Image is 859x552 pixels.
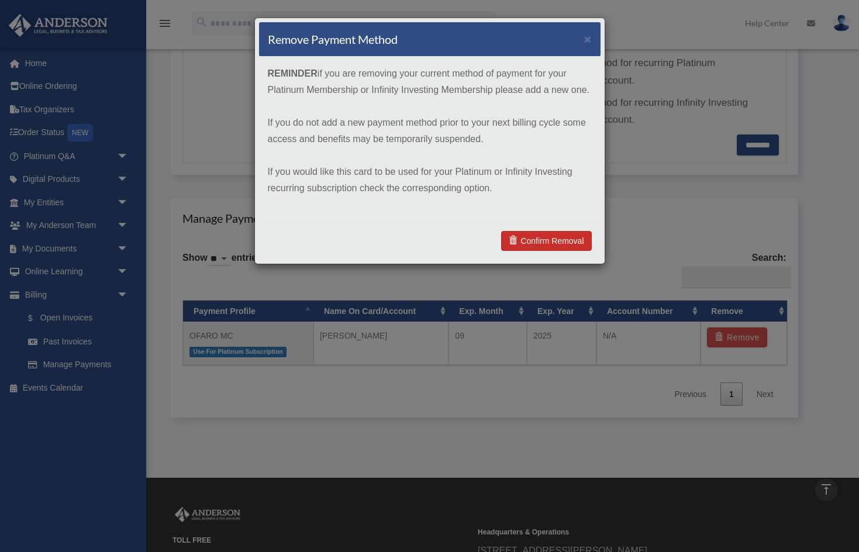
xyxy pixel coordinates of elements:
p: If you do not add a new payment method prior to your next billing cycle some access and benefits ... [268,115,592,147]
a: Confirm Removal [501,231,591,251]
h4: Remove Payment Method [268,31,398,47]
button: × [584,33,592,45]
div: if you are removing your current method of payment for your Platinum Membership or Infinity Inves... [259,57,601,222]
p: If you would like this card to be used for your Platinum or Infinity Investing recurring subscrip... [268,164,592,196]
strong: REMINDER [268,68,318,78]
